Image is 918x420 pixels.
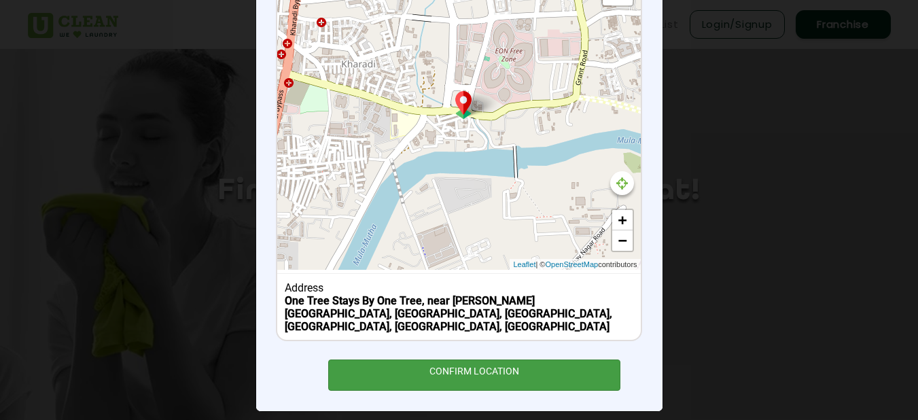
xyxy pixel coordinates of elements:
[545,259,598,270] a: OpenStreetMap
[612,230,633,251] a: Zoom out
[328,360,621,390] div: CONFIRM LOCATION
[513,259,535,270] a: Leaflet
[510,259,640,270] div: | © contributors
[285,294,612,333] b: One Tree Stays By One Tree, near [PERSON_NAME][GEOGRAPHIC_DATA], [GEOGRAPHIC_DATA], [GEOGRAPHIC_D...
[612,210,633,230] a: Zoom in
[285,281,633,294] div: Address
